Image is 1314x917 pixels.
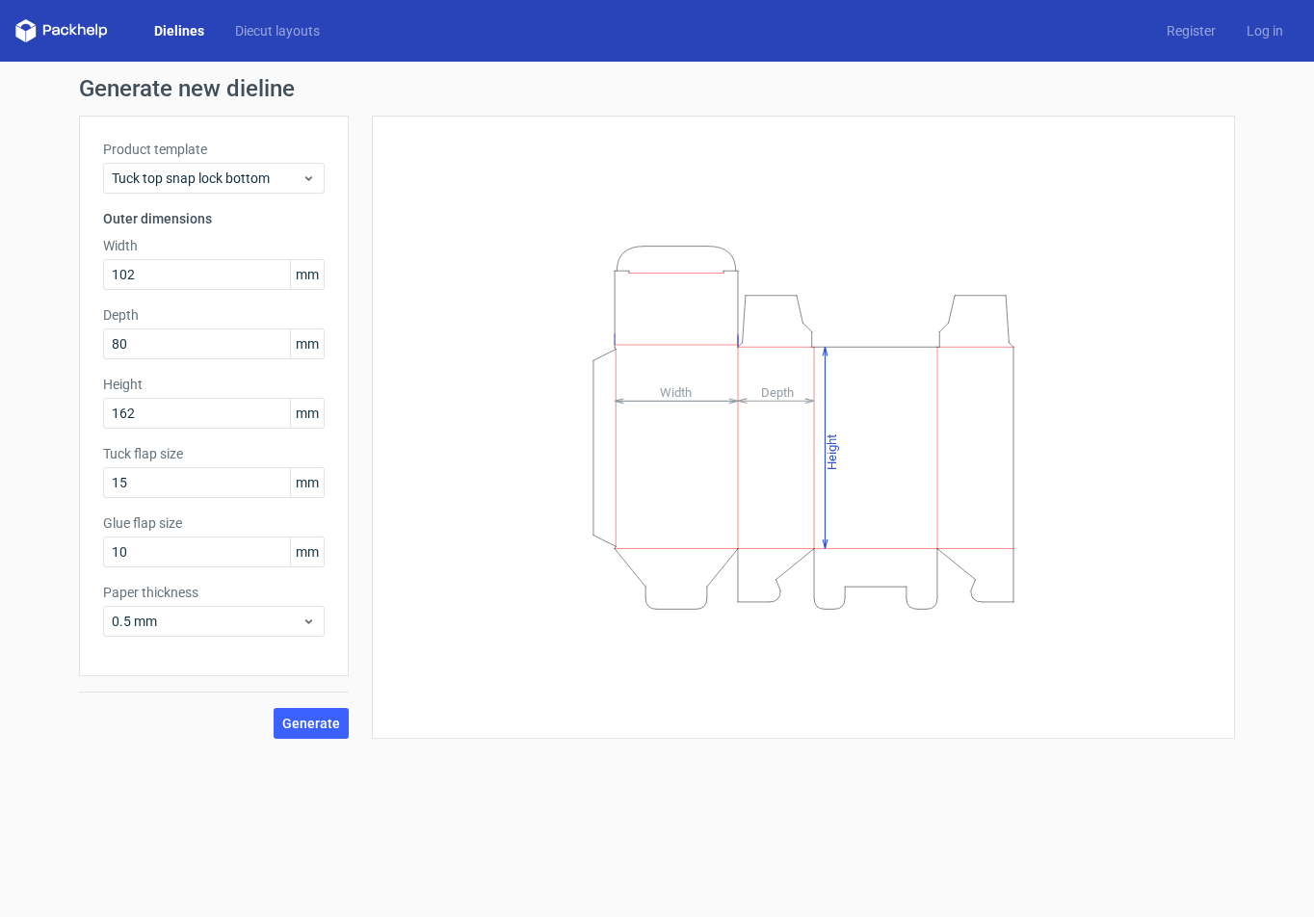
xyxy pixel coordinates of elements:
span: mm [290,537,324,566]
tspan: Width [660,384,692,399]
label: Product template [103,140,325,159]
span: Generate [282,717,340,730]
label: Tuck flap size [103,444,325,463]
h3: Outer dimensions [103,209,325,228]
span: mm [290,260,324,289]
span: mm [290,399,324,428]
label: Paper thickness [103,583,325,602]
tspan: Height [825,433,839,469]
a: Log in [1231,21,1299,40]
a: Register [1151,21,1231,40]
h1: Generate new dieline [79,77,1235,100]
button: Generate [274,708,349,739]
a: Diecut layouts [220,21,335,40]
span: mm [290,329,324,358]
label: Depth [103,305,325,325]
a: Dielines [139,21,220,40]
tspan: Depth [761,384,794,399]
span: 0.5 mm [112,612,302,631]
label: Height [103,375,325,394]
label: Width [103,236,325,255]
label: Glue flap size [103,513,325,533]
span: mm [290,468,324,497]
span: Tuck top snap lock bottom [112,169,302,188]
